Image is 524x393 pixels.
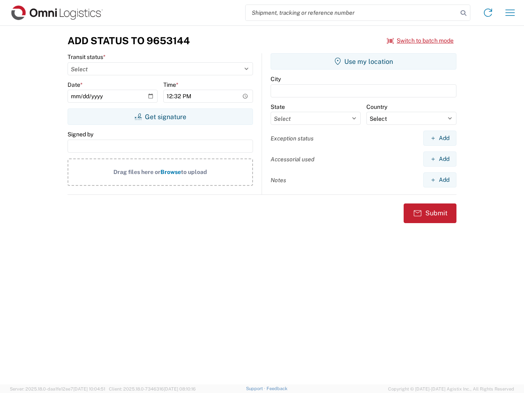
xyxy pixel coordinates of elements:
[113,169,160,175] span: Drag files here or
[271,156,314,163] label: Accessorial used
[388,385,514,393] span: Copyright © [DATE]-[DATE] Agistix Inc., All Rights Reserved
[271,103,285,111] label: State
[404,203,456,223] button: Submit
[387,34,454,47] button: Switch to batch mode
[10,386,105,391] span: Server: 2025.18.0-daa1fe12ee7
[164,386,196,391] span: [DATE] 08:10:16
[246,386,267,391] a: Support
[271,75,281,83] label: City
[68,108,253,125] button: Get signature
[109,386,196,391] span: Client: 2025.18.0-7346316
[68,35,190,47] h3: Add Status to 9653144
[423,131,456,146] button: Add
[181,169,207,175] span: to upload
[271,53,456,70] button: Use my location
[246,5,458,20] input: Shipment, tracking or reference number
[68,53,106,61] label: Transit status
[423,151,456,167] button: Add
[271,135,314,142] label: Exception status
[68,81,83,88] label: Date
[68,131,93,138] label: Signed by
[423,172,456,187] button: Add
[267,386,287,391] a: Feedback
[366,103,387,111] label: Country
[160,169,181,175] span: Browse
[163,81,178,88] label: Time
[271,176,286,184] label: Notes
[73,386,105,391] span: [DATE] 10:04:51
